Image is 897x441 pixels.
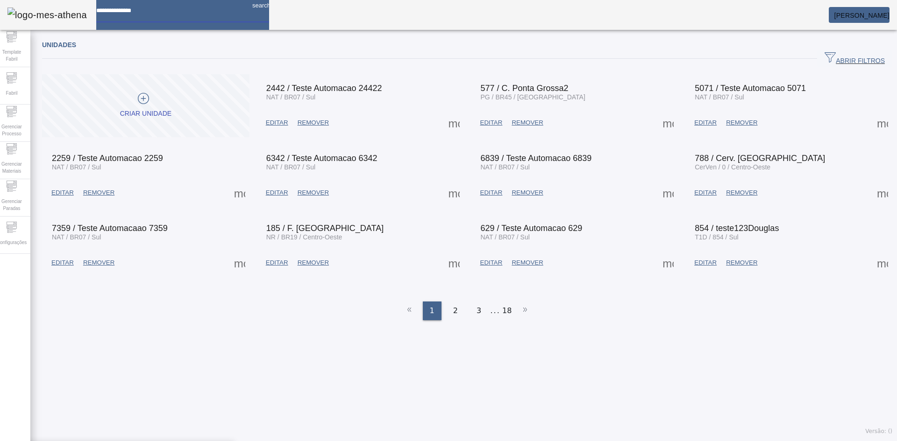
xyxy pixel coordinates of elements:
[690,184,721,201] button: EDITAR
[690,254,721,271] button: EDITAR
[51,188,74,197] span: EDITAR
[721,254,762,271] button: REMOVER
[726,258,757,267] span: REMOVER
[3,87,20,99] span: Fabril
[261,184,293,201] button: EDITAR
[694,188,717,197] span: EDITAR
[512,258,543,267] span: REMOVER
[42,41,76,49] span: Unidades
[293,254,334,271] button: REMOVER
[481,224,583,233] span: 629 / Teste Automacao 629
[231,184,248,201] button: Mais
[266,188,288,197] span: EDITAR
[491,301,500,320] li: ...
[266,258,288,267] span: EDITAR
[266,118,288,127] span: EDITAR
[825,52,885,66] span: ABRIR FILTROS
[52,233,101,241] span: NAT / BR07 / Sul
[231,254,248,271] button: Mais
[47,184,78,201] button: EDITAR
[481,163,530,171] span: NAT / BR07 / Sul
[507,254,548,271] button: REMOVER
[660,114,676,131] button: Mais
[47,254,78,271] button: EDITAR
[42,74,249,137] button: Criar unidade
[695,84,806,93] span: 5071 / Teste Automacao 5071
[51,258,74,267] span: EDITAR
[695,163,770,171] span: CerVen / 0 / Centro-Oeste
[266,224,384,233] span: 185 / F. [GEOGRAPHIC_DATA]
[453,305,458,316] span: 2
[266,93,315,101] span: NAT / BR07 / Sul
[726,118,757,127] span: REMOVER
[476,184,507,201] button: EDITAR
[52,224,168,233] span: 7359 / Teste Automacaao 7359
[507,184,548,201] button: REMOVER
[502,301,512,320] li: 18
[695,93,744,101] span: NAT / BR07 / Sul
[726,188,757,197] span: REMOVER
[834,12,890,19] span: [PERSON_NAME]
[507,114,548,131] button: REMOVER
[78,184,119,201] button: REMOVER
[446,184,463,201] button: Mais
[660,184,676,201] button: Mais
[261,254,293,271] button: EDITAR
[120,109,171,119] div: Criar unidade
[83,188,114,197] span: REMOVER
[78,254,119,271] button: REMOVER
[865,428,892,434] span: Versão: ()
[477,305,481,316] span: 3
[874,184,891,201] button: Mais
[695,224,779,233] span: 854 / teste123Douglas
[266,163,315,171] span: NAT / BR07 / Sul
[695,233,738,241] span: T1D / 854 / Sul
[83,258,114,267] span: REMOVER
[512,118,543,127] span: REMOVER
[660,254,676,271] button: Mais
[476,254,507,271] button: EDITAR
[694,118,717,127] span: EDITAR
[293,114,334,131] button: REMOVER
[874,254,891,271] button: Mais
[476,114,507,131] button: EDITAR
[446,254,463,271] button: Mais
[266,233,342,241] span: NR / BR19 / Centro-Oeste
[721,184,762,201] button: REMOVER
[512,188,543,197] span: REMOVER
[874,114,891,131] button: Mais
[293,184,334,201] button: REMOVER
[266,154,377,163] span: 6342 / Teste Automacao 6342
[817,50,892,67] button: ABRIR FILTROS
[480,258,503,267] span: EDITAR
[266,84,382,93] span: 2442 / Teste Automacao 24422
[52,154,163,163] span: 2259 / Teste Automacao 2259
[7,7,87,22] img: logo-mes-athena
[481,154,592,163] span: 6839 / Teste Automacao 6839
[298,188,329,197] span: REMOVER
[481,93,585,101] span: PG / BR45 / [GEOGRAPHIC_DATA]
[721,114,762,131] button: REMOVER
[480,188,503,197] span: EDITAR
[298,118,329,127] span: REMOVER
[52,163,101,171] span: NAT / BR07 / Sul
[446,114,463,131] button: Mais
[298,258,329,267] span: REMOVER
[481,84,569,93] span: 577 / C. Ponta Grossa2
[481,233,530,241] span: NAT / BR07 / Sul
[690,114,721,131] button: EDITAR
[694,258,717,267] span: EDITAR
[695,154,825,163] span: 788 / Cerv. [GEOGRAPHIC_DATA]
[480,118,503,127] span: EDITAR
[261,114,293,131] button: EDITAR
